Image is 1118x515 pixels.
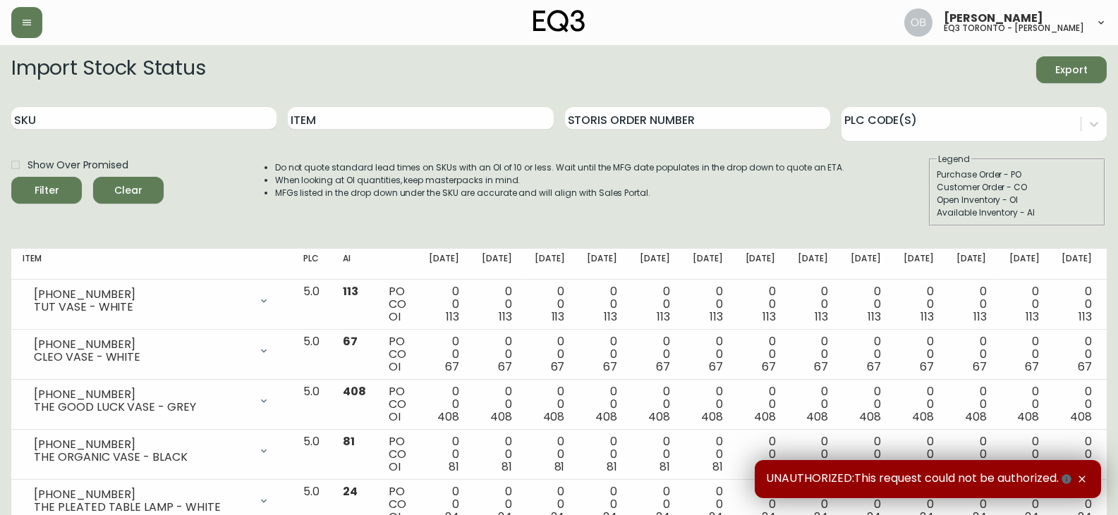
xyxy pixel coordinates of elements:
[1009,385,1040,423] div: 0 0
[937,194,1098,206] div: Open Inventory - OI
[535,435,565,473] div: 0 0
[1078,309,1092,325] span: 113
[543,409,565,425] span: 408
[712,459,723,475] span: 81
[814,359,828,375] span: 67
[23,435,281,466] div: [PHONE_NUMBER]THE ORGANIC VASE - BLACK
[851,385,881,423] div: 0 0
[1009,435,1040,473] div: 0 0
[798,435,828,473] div: 0 0
[552,309,565,325] span: 113
[693,385,723,423] div: 0 0
[1025,359,1039,375] span: 67
[11,177,82,204] button: Filter
[710,309,723,325] span: 113
[923,459,934,475] span: 81
[904,435,934,473] div: 0 0
[343,283,358,299] span: 113
[973,309,987,325] span: 113
[34,501,250,514] div: THE PLEATED TABLE LAMP - WHITE
[34,401,250,414] div: THE GOOD LUCK VASE - GREY
[446,309,459,325] span: 113
[1047,61,1095,79] span: Export
[1026,309,1039,325] span: 113
[904,285,934,323] div: 0 0
[998,249,1051,280] th: [DATE]
[587,335,617,373] div: 0 0
[429,435,459,473] div: 0 0
[499,309,512,325] span: 113
[535,285,565,323] div: 0 0
[603,359,617,375] span: 67
[275,187,845,199] li: MFGs listed in the drop down under the SKU are accurate and will align with Sales Portal.
[681,249,734,280] th: [DATE]
[1070,409,1092,425] span: 408
[292,430,332,480] td: 5.0
[502,459,512,475] span: 81
[482,285,512,323] div: 0 0
[343,433,355,449] span: 81
[576,249,628,280] th: [DATE]
[657,309,670,325] span: 113
[34,288,250,301] div: [PHONE_NUMBER]
[535,385,565,423] div: 0 0
[595,409,617,425] span: 408
[1017,409,1039,425] span: 408
[275,174,845,187] li: When looking at OI quantities, keep masterpacks in mind.
[449,459,459,475] span: 81
[343,333,358,349] span: 67
[587,435,617,473] div: 0 0
[693,435,723,473] div: 0 0
[904,335,934,373] div: 0 0
[867,359,881,375] span: 67
[523,249,576,280] th: [DATE]
[937,206,1098,219] div: Available Inventory - AI
[859,409,881,425] span: 408
[798,385,828,423] div: 0 0
[762,309,776,325] span: 113
[806,409,828,425] span: 408
[389,385,406,423] div: PO CO
[429,335,459,373] div: 0 0
[709,359,723,375] span: 67
[956,385,987,423] div: 0 0
[956,285,987,323] div: 0 0
[851,285,881,323] div: 0 0
[482,435,512,473] div: 0 0
[34,351,250,364] div: CLEO VASE - WHITE
[786,249,839,280] th: [DATE]
[904,8,932,37] img: 8e0065c524da89c5c924d5ed86cfe468
[746,335,776,373] div: 0 0
[104,182,152,199] span: Clear
[937,168,1098,181] div: Purchase Order - PO
[976,459,987,475] span: 81
[389,359,401,375] span: OI
[429,385,459,423] div: 0 0
[470,249,523,280] th: [DATE]
[1062,285,1092,323] div: 0 0
[1009,335,1040,373] div: 0 0
[482,335,512,373] div: 0 0
[292,330,332,380] td: 5.0
[587,285,617,323] div: 0 0
[892,249,945,280] th: [DATE]
[912,409,934,425] span: 408
[640,385,670,423] div: 0 0
[34,338,250,351] div: [PHONE_NUMBER]
[640,435,670,473] div: 0 0
[965,409,987,425] span: 408
[607,459,617,475] span: 81
[920,359,934,375] span: 67
[734,249,787,280] th: [DATE]
[944,13,1043,24] span: [PERSON_NAME]
[660,459,670,475] span: 81
[389,459,401,475] span: OI
[851,435,881,473] div: 0 0
[754,409,776,425] span: 408
[533,10,585,32] img: logo
[292,249,332,280] th: PLC
[693,285,723,323] div: 0 0
[746,285,776,323] div: 0 0
[1078,359,1092,375] span: 67
[1050,249,1103,280] th: [DATE]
